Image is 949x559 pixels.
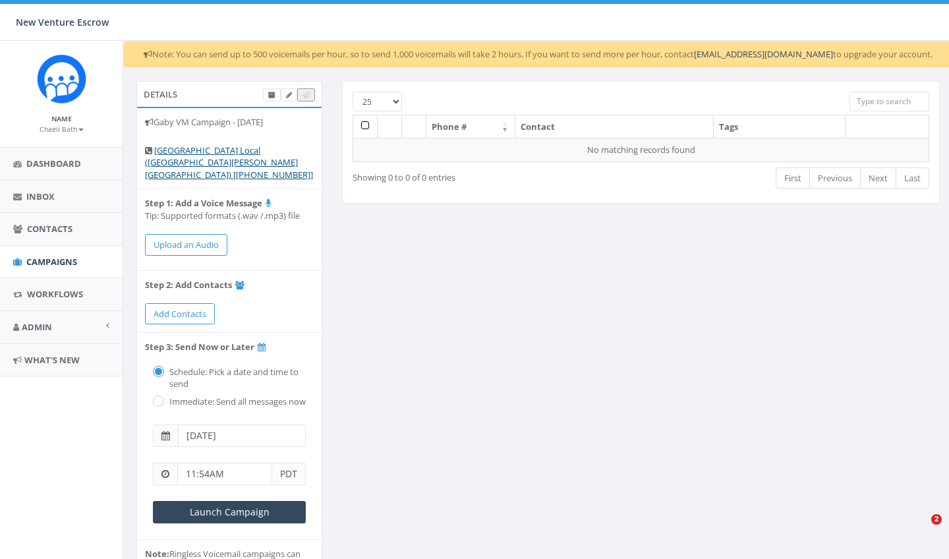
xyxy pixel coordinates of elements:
[272,463,306,485] span: PDT
[166,396,306,409] label: Immediate: Send all messages now
[515,115,713,138] th: Contact
[268,90,275,100] span: Archive Campaign
[286,90,292,100] span: Edit Campaign Title
[27,223,72,235] span: Contacts
[145,279,232,291] b: Step 2: Add Contacts
[302,90,310,100] span: Attach the audio file to test
[353,166,581,184] div: Showing 0 to 0 of 0 entries
[896,167,929,189] a: Last
[860,167,896,189] a: Next
[136,81,322,107] div: Details
[776,167,810,189] a: First
[24,354,80,366] span: What's New
[145,210,300,221] l: Tip: Supported formats (.wav /.mp3) file
[426,115,515,138] th: Phone #: activate to sort column ascending
[26,191,55,202] span: Inbox
[809,167,861,189] a: Previous
[904,514,936,546] iframe: Intercom live chat
[137,108,322,136] li: Gaby VM Campaign - [DATE]
[27,288,83,300] span: Workflows
[145,144,313,181] a: [GEOGRAPHIC_DATA] Local ([GEOGRAPHIC_DATA][PERSON_NAME][GEOGRAPHIC_DATA]) [[PHONE_NUMBER]]
[154,308,206,320] span: Add Contacts
[51,114,72,123] small: Name
[931,514,942,525] span: 2
[145,197,262,209] b: Step 1: Add a Voice Message
[145,341,254,353] b: Step 3: Send Now or Later
[40,125,84,134] small: Chaeli Bath
[153,501,306,523] input: Launch Campaign
[714,115,846,138] th: Tags
[37,54,86,103] img: Rally_Corp_Icon_1.png
[26,256,77,268] span: Campaigns
[16,16,109,28] span: New Venture Escrow
[26,158,81,169] span: Dashboard
[694,48,833,60] a: [EMAIL_ADDRESS][DOMAIN_NAME]
[166,366,306,390] label: Schedule: Pick a date and time to send
[145,234,227,256] button: Upload an Audio
[22,321,52,333] span: Admin
[353,138,929,162] td: No matching records found
[40,123,84,134] a: Chaeli Bath
[849,92,929,111] input: Type to search
[145,303,215,325] a: Add Contacts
